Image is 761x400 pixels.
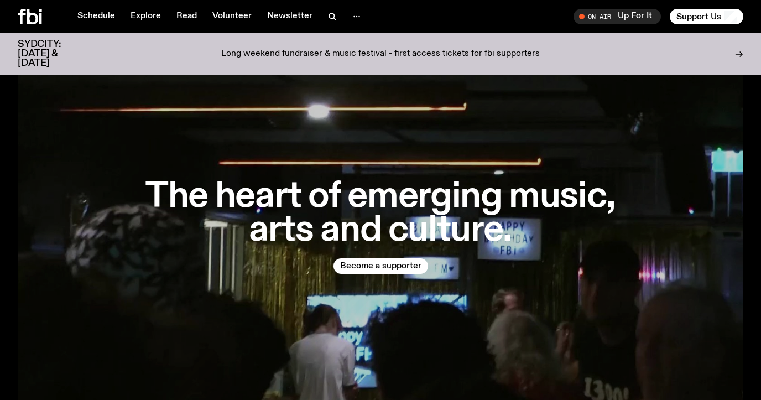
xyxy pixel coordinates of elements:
[18,40,88,68] h3: SYDCITY: [DATE] & [DATE]
[574,9,661,24] button: On AirUp For It
[676,12,721,22] span: Support Us
[71,9,122,24] a: Schedule
[333,258,428,274] button: Become a supporter
[260,9,319,24] a: Newsletter
[124,9,168,24] a: Explore
[133,180,628,247] h1: The heart of emerging music, arts and culture.
[221,49,540,59] p: Long weekend fundraiser & music festival - first access tickets for fbi supporters
[206,9,258,24] a: Volunteer
[670,9,743,24] button: Support Us
[170,9,204,24] a: Read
